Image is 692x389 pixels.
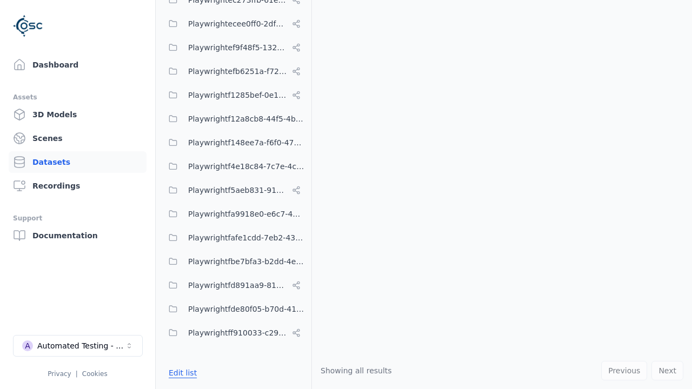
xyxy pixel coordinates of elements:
[162,203,305,225] button: Playwrightfa9918e0-e6c7-48e0-9ade-ec9b0f0d9008
[9,54,147,76] a: Dashboard
[162,13,305,35] button: Playwrightecee0ff0-2df5-41ca-bc9d-ef70750fb77f
[13,335,143,357] button: Select a workspace
[321,366,392,375] span: Showing all results
[162,363,203,383] button: Edit list
[188,112,305,125] span: Playwrightf12a8cb8-44f5-4bf0-b292-721ddd8e7e42
[162,37,305,58] button: Playwrightef9f48f5-132c-420e-ba19-65a3bd8c2253
[188,279,288,292] span: Playwrightfd891aa9-817c-4b53-b4a5-239ad8786b13
[188,255,305,268] span: Playwrightfbe7bfa3-b2dd-4ef4-b987-ed6f34a00cd1
[188,136,305,149] span: Playwrightf148ee7a-f6f0-478b-8659-42bd4a5eac88
[9,175,147,197] a: Recordings
[188,89,288,102] span: Playwrightf1285bef-0e1f-4916-a3c2-d80ed4e692e1
[162,84,305,106] button: Playwrightf1285bef-0e1f-4916-a3c2-d80ed4e692e1
[76,370,78,378] span: |
[188,326,288,339] span: Playwrightff910033-c297-413c-9627-78f34a067480
[162,274,305,296] button: Playwrightfd891aa9-817c-4b53-b4a5-239ad8786b13
[162,132,305,153] button: Playwrightf148ee7a-f6f0-478b-8659-42bd4a5eac88
[162,61,305,82] button: Playwrightefb6251a-f72e-4cb7-bc11-185fbdc8734c
[162,179,305,201] button: Playwrightf5aeb831-9105-46b5-9a9b-c943ac435ad3
[9,104,147,125] a: 3D Models
[9,128,147,149] a: Scenes
[162,298,305,320] button: Playwrightfde80f05-b70d-4104-ad1c-b71865a0eedf
[188,17,288,30] span: Playwrightecee0ff0-2df5-41ca-bc9d-ef70750fb77f
[48,370,71,378] a: Privacy
[37,340,125,351] div: Automated Testing - Playwright
[162,322,305,344] button: Playwrightff910033-c297-413c-9627-78f34a067480
[162,251,305,272] button: Playwrightfbe7bfa3-b2dd-4ef4-b987-ed6f34a00cd1
[9,151,147,173] a: Datasets
[188,41,288,54] span: Playwrightef9f48f5-132c-420e-ba19-65a3bd8c2253
[162,227,305,249] button: Playwrightfafe1cdd-7eb2-4390-bfe1-ed4773ecffac
[13,212,142,225] div: Support
[162,156,305,177] button: Playwrightf4e18c84-7c7e-4c28-bfa4-7be69262452c
[188,231,305,244] span: Playwrightfafe1cdd-7eb2-4390-bfe1-ed4773ecffac
[162,108,305,130] button: Playwrightf12a8cb8-44f5-4bf0-b292-721ddd8e7e42
[13,11,43,41] img: Logo
[22,340,33,351] div: A
[188,65,288,78] span: Playwrightefb6251a-f72e-4cb7-bc11-185fbdc8734c
[188,160,305,173] span: Playwrightf4e18c84-7c7e-4c28-bfa4-7be69262452c
[188,184,288,197] span: Playwrightf5aeb831-9105-46b5-9a9b-c943ac435ad3
[82,370,108,378] a: Cookies
[9,225,147,246] a: Documentation
[188,207,305,220] span: Playwrightfa9918e0-e6c7-48e0-9ade-ec9b0f0d9008
[13,91,142,104] div: Assets
[188,303,305,316] span: Playwrightfde80f05-b70d-4104-ad1c-b71865a0eedf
